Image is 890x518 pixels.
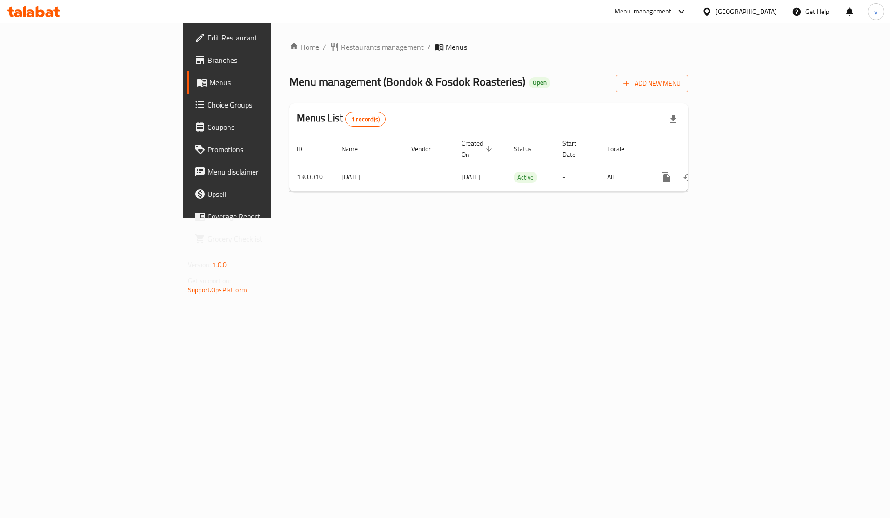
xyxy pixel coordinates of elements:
span: [DATE] [462,171,481,183]
td: All [600,163,648,191]
span: Choice Groups [207,99,324,110]
div: Menu-management [615,6,672,17]
button: Change Status [677,166,700,188]
a: Restaurants management [330,41,424,53]
span: Menu management ( Bondok & Fosdok Roasteries ) [289,71,525,92]
span: Menu disclaimer [207,166,324,177]
h2: Menus List [297,111,386,127]
span: 1 record(s) [346,115,385,124]
a: Coupons [187,116,332,138]
td: [DATE] [334,163,404,191]
span: Coverage Report [207,211,324,222]
nav: breadcrumb [289,41,688,53]
div: Export file [662,108,684,130]
span: 1.0.0 [212,259,227,271]
span: Upsell [207,188,324,200]
a: Menu disclaimer [187,161,332,183]
span: Restaurants management [341,41,424,53]
a: Upsell [187,183,332,205]
th: Actions [648,135,752,163]
li: / [428,41,431,53]
span: Branches [207,54,324,66]
span: Add New Menu [623,78,681,89]
a: Coverage Report [187,205,332,228]
span: Active [514,172,537,183]
span: Coupons [207,121,324,133]
td: - [555,163,600,191]
table: enhanced table [289,135,752,192]
div: Open [529,77,550,88]
span: Open [529,79,550,87]
span: ID [297,143,315,155]
span: Promotions [207,144,324,155]
a: Branches [187,49,332,71]
span: Name [341,143,370,155]
a: Choice Groups [187,94,332,116]
span: Get support on: [188,275,231,287]
a: Menus [187,71,332,94]
a: Promotions [187,138,332,161]
a: Grocery Checklist [187,228,332,250]
span: Start Date [562,138,589,160]
span: Created On [462,138,495,160]
span: Status [514,143,544,155]
span: Vendor [411,143,443,155]
a: Edit Restaurant [187,27,332,49]
button: more [655,166,677,188]
div: [GEOGRAPHIC_DATA] [716,7,777,17]
span: Menus [446,41,467,53]
span: y [874,7,877,17]
button: Add New Menu [616,75,688,92]
span: Locale [607,143,636,155]
span: Grocery Checklist [207,233,324,244]
a: Support.OpsPlatform [188,284,247,296]
span: Version: [188,259,211,271]
span: Edit Restaurant [207,32,324,43]
div: Total records count [345,112,386,127]
span: Menus [209,77,324,88]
